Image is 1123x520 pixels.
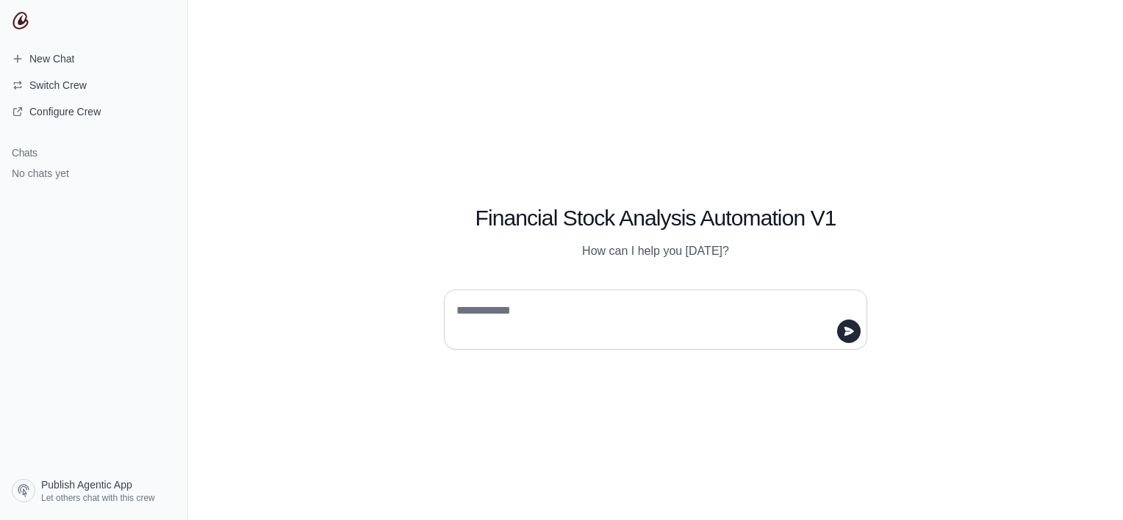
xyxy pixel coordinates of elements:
[1050,449,1123,520] iframe: Chat Widget
[29,51,74,66] span: New Chat
[41,477,132,492] span: Publish Agentic App
[444,205,867,231] h1: Financial Stock Analysis Automation V1
[6,73,182,97] button: Switch Crew
[6,473,182,508] a: Publish Agentic App Let others chat with this crew
[12,12,29,29] img: CrewAI Logo
[29,78,87,93] span: Switch Crew
[444,242,867,260] p: How can I help you [DATE]?
[29,104,101,119] span: Configure Crew
[6,47,182,71] a: New Chat
[6,100,182,123] a: Configure Crew
[41,492,155,504] span: Let others chat with this crew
